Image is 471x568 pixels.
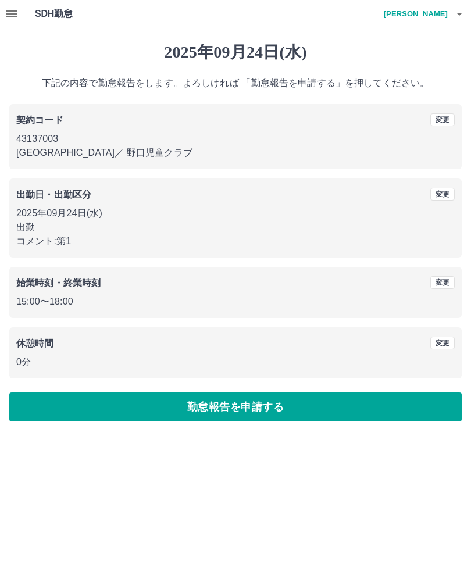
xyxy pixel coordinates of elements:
button: 変更 [430,113,455,126]
b: 始業時刻・終業時刻 [16,278,101,288]
p: [GEOGRAPHIC_DATA] ／ 野口児童クラブ [16,146,455,160]
p: 43137003 [16,132,455,146]
b: 契約コード [16,115,63,125]
b: 休憩時間 [16,338,54,348]
button: 変更 [430,337,455,349]
p: 0分 [16,355,455,369]
p: 2025年09月24日(水) [16,206,455,220]
button: 勤怠報告を申請する [9,392,462,421]
p: 出勤 [16,220,455,234]
p: 下記の内容で勤怠報告をします。よろしければ 「勤怠報告を申請する」を押してください。 [9,76,462,90]
button: 変更 [430,188,455,201]
p: 15:00 〜 18:00 [16,295,455,309]
button: 変更 [430,276,455,289]
b: 出勤日・出勤区分 [16,190,91,199]
p: コメント: 第1 [16,234,455,248]
h1: 2025年09月24日(水) [9,42,462,62]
